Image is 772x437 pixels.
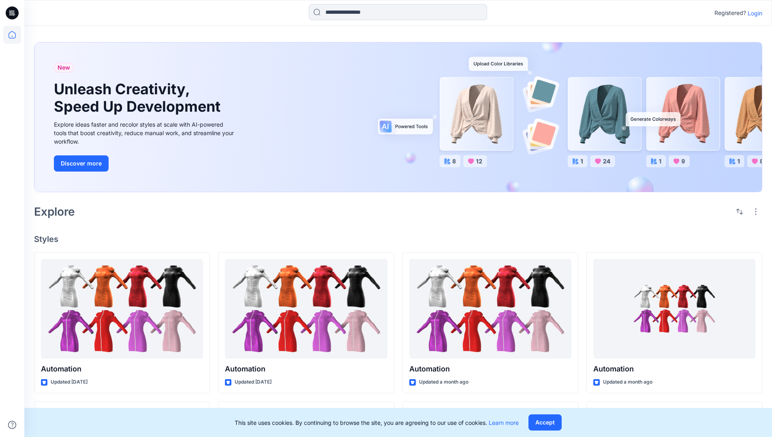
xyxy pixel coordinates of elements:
a: Learn more [489,419,519,426]
p: Automation [409,363,571,375]
p: Updated [DATE] [51,378,88,386]
p: Updated a month ago [603,378,652,386]
a: Automation [41,259,203,359]
h4: Styles [34,234,762,244]
p: Login [748,9,762,17]
a: Discover more [54,155,236,172]
p: Automation [225,363,387,375]
p: Updated a month ago [419,378,468,386]
p: Registered? [714,8,746,18]
a: Automation [409,259,571,359]
h1: Unleash Creativity, Speed Up Development [54,81,224,115]
div: Explore ideas faster and recolor styles at scale with AI-powered tools that boost creativity, red... [54,120,236,146]
button: Discover more [54,155,109,172]
p: Updated [DATE] [235,378,272,386]
button: Accept [528,414,562,431]
p: Automation [593,363,755,375]
a: Automation [225,259,387,359]
a: Automation [593,259,755,359]
span: New [58,63,70,72]
p: This site uses cookies. By continuing to browse the site, you are agreeing to our use of cookies. [235,418,519,427]
p: Automation [41,363,203,375]
h2: Explore [34,205,75,218]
